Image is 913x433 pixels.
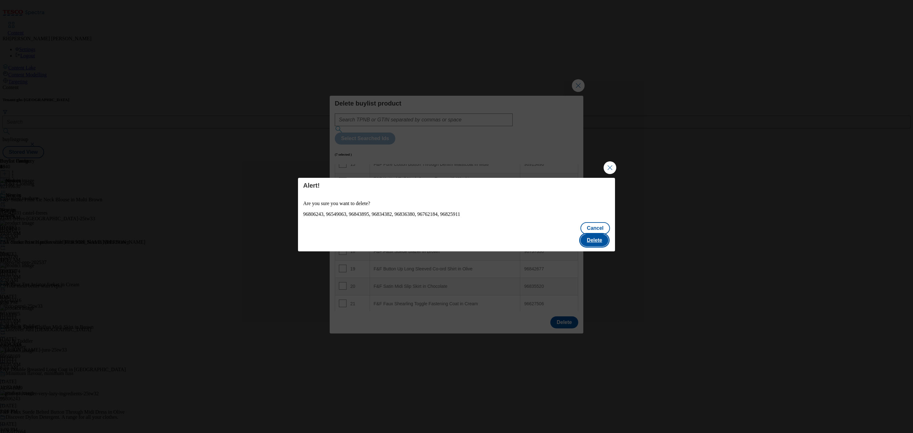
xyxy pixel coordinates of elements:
[303,201,610,206] p: Are you sure you want to delete?
[303,211,610,217] div: 96806243, 96549063, 96843895, 96834382, 96836380, 96762184, 96825911
[303,182,610,189] h4: Alert!
[604,161,616,174] button: Close Modal
[580,222,610,234] button: Cancel
[298,178,615,251] div: Modal
[580,234,608,246] button: Delete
